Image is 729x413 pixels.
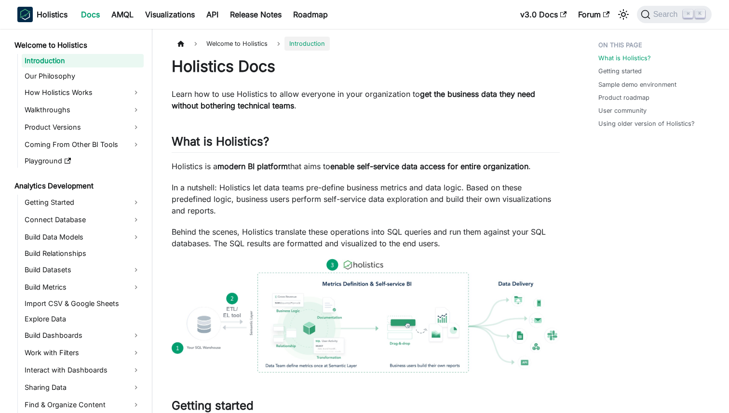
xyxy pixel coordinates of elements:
a: Getting started [598,67,642,76]
a: Home page [172,37,190,51]
b: Holistics [37,9,67,20]
img: How Holistics fits in your Data Stack [172,259,560,373]
a: Build Datasets [22,262,144,278]
h1: Holistics Docs [172,57,560,76]
strong: enable self-service data access for entire organization [330,161,528,171]
kbd: K [695,10,705,18]
p: Learn how to use Holistics to allow everyone in your organization to . [172,88,560,111]
a: Find & Organize Content [22,397,144,413]
button: Switch between dark and light mode (currently light mode) [616,7,631,22]
strong: modern BI platform [217,161,288,171]
a: Analytics Development [12,179,144,193]
a: Sharing Data [22,380,144,395]
a: Using older version of Holistics? [598,119,695,128]
p: In a nutshell: Holistics let data teams pre-define business metrics and data logic. Based on thes... [172,182,560,216]
a: Explore Data [22,312,144,326]
a: Product Versions [22,120,144,135]
h2: What is Holistics? [172,134,560,153]
kbd: ⌘ [683,10,693,18]
a: v3.0 Docs [514,7,572,22]
p: Behind the scenes, Holistics translate these operations into SQL queries and run them against you... [172,226,560,249]
a: Visualizations [139,7,201,22]
p: Holistics is a that aims to . [172,160,560,172]
a: Interact with Dashboards [22,362,144,378]
a: HolisticsHolistics [17,7,67,22]
a: AMQL [106,7,139,22]
a: Playground [22,154,144,168]
a: API [201,7,224,22]
a: Forum [572,7,615,22]
span: Search [650,10,684,19]
a: Release Notes [224,7,287,22]
a: What is Holistics? [598,53,651,63]
a: Sample demo environment [598,80,676,89]
a: Build Relationships [22,247,144,260]
a: Docs [75,7,106,22]
img: Holistics [17,7,33,22]
a: Introduction [22,54,144,67]
a: Import CSV & Google Sheets [22,297,144,310]
a: Roadmap [287,7,334,22]
a: Connect Database [22,212,144,227]
a: Walkthroughs [22,102,144,118]
a: Getting Started [22,195,144,210]
span: Welcome to Holistics [202,37,272,51]
nav: Breadcrumbs [172,37,560,51]
button: Search (Command+K) [637,6,712,23]
a: Build Metrics [22,280,144,295]
a: Build Data Models [22,229,144,245]
a: Coming From Other BI Tools [22,137,144,152]
a: Product roadmap [598,93,649,102]
span: Introduction [284,37,330,51]
a: User community [598,106,647,115]
a: Work with Filters [22,345,144,360]
a: How Holistics Works [22,85,144,100]
a: Our Philosophy [22,69,144,83]
a: Build Dashboards [22,328,144,343]
nav: Docs sidebar [8,29,152,413]
a: Welcome to Holistics [12,39,144,52]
